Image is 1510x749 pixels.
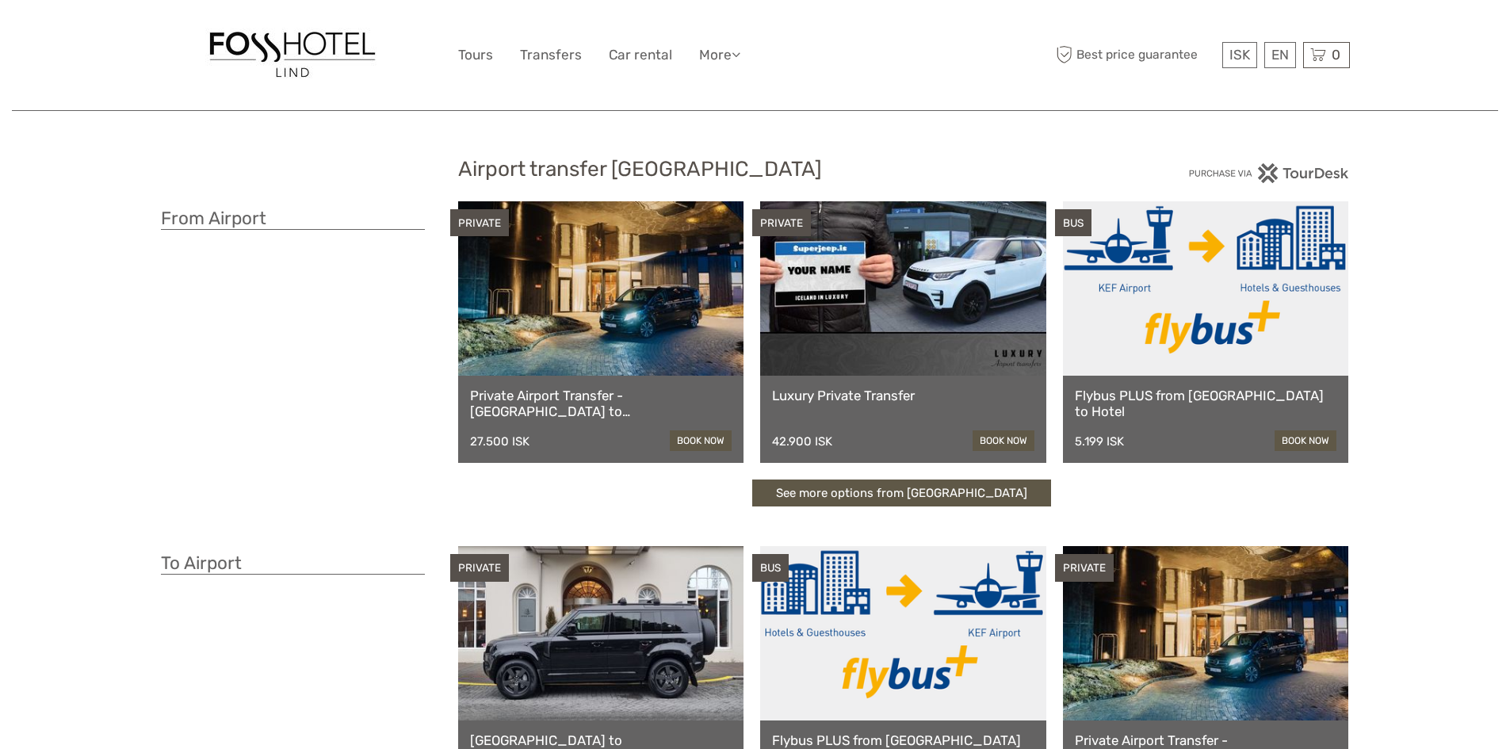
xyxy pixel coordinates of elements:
[1229,47,1250,63] span: ISK
[450,209,509,237] div: PRIVATE
[205,28,380,82] img: 1558-f877dab1-b831-4070-87d7-0a2017c1294e_logo_big.jpg
[1329,47,1343,63] span: 0
[772,434,832,449] div: 42.900 ISK
[699,44,740,67] a: More
[609,44,672,67] a: Car rental
[1055,209,1091,237] div: BUS
[161,552,425,575] h3: To Airport
[752,554,789,582] div: BUS
[458,157,1053,182] h2: Airport transfer [GEOGRAPHIC_DATA]
[520,44,582,67] a: Transfers
[161,208,425,230] h3: From Airport
[973,430,1034,451] a: book now
[670,430,732,451] a: book now
[1188,163,1349,183] img: PurchaseViaTourDesk.png
[752,209,811,237] div: PRIVATE
[450,554,509,582] div: PRIVATE
[458,44,493,67] a: Tours
[1075,388,1337,420] a: Flybus PLUS from [GEOGRAPHIC_DATA] to Hotel
[470,388,732,420] a: Private Airport Transfer - [GEOGRAPHIC_DATA] to [GEOGRAPHIC_DATA]
[1053,42,1218,68] span: Best price guarantee
[1075,434,1124,449] div: 5.199 ISK
[1055,554,1114,582] div: PRIVATE
[1275,430,1336,451] a: book now
[752,480,1051,507] a: See more options from [GEOGRAPHIC_DATA]
[772,388,1034,403] a: Luxury Private Transfer
[1264,42,1296,68] div: EN
[470,434,529,449] div: 27.500 ISK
